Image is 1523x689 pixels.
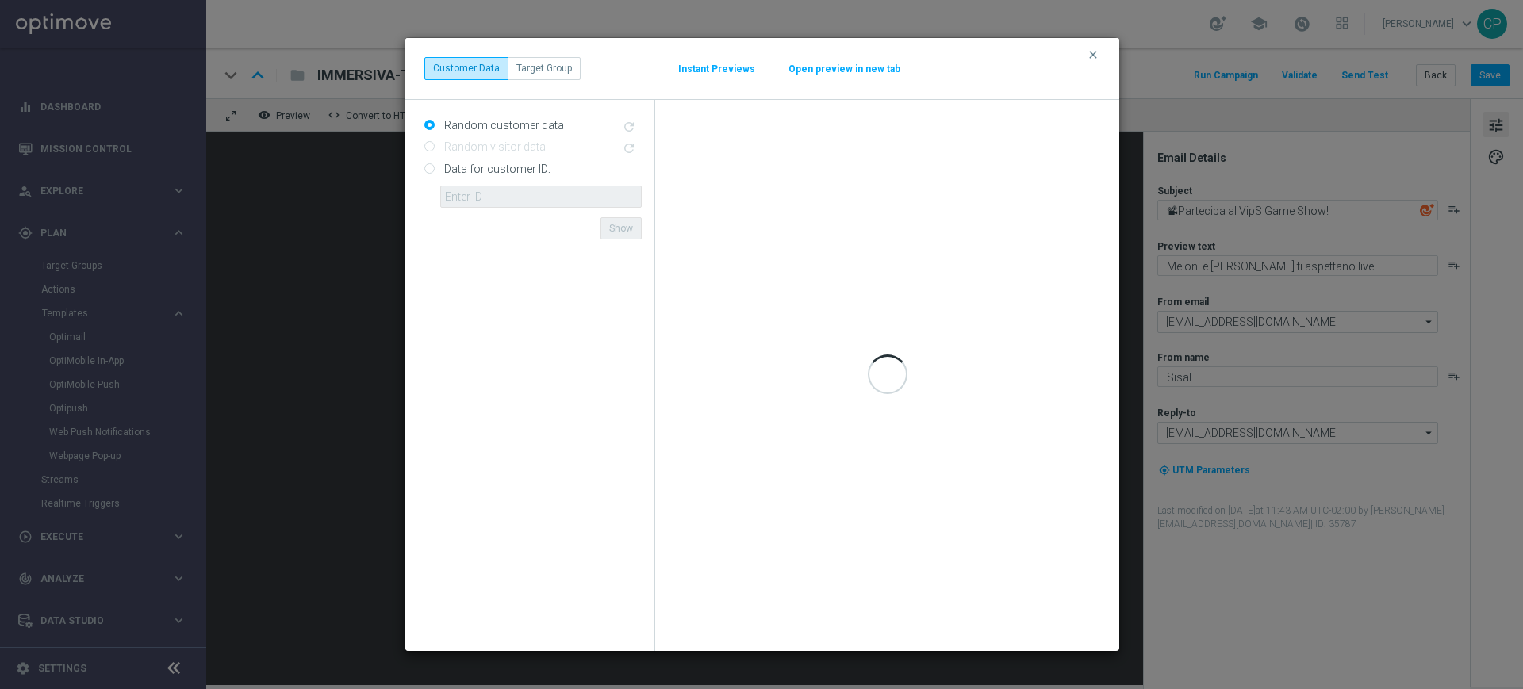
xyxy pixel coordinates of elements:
input: Enter ID [440,186,642,208]
button: Open preview in new tab [788,63,901,75]
button: Show [600,217,642,239]
button: Target Group [508,57,581,79]
i: clear [1087,48,1099,61]
button: Customer Data [424,57,508,79]
button: Instant Previews [677,63,756,75]
label: Data for customer ID: [440,162,551,176]
div: ... [424,57,581,79]
label: Random customer data [440,118,564,132]
label: Random visitor data [440,140,546,154]
button: clear [1086,48,1104,62]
